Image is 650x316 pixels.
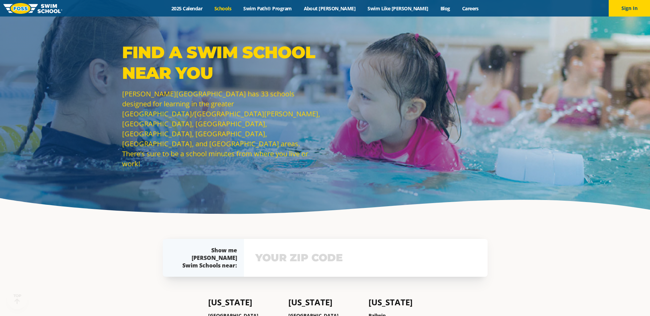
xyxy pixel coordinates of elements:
[208,297,281,307] h4: [US_STATE]
[209,5,237,12] a: Schools
[122,42,322,83] p: Find a Swim School Near You
[254,248,478,268] input: YOUR ZIP CODE
[298,5,362,12] a: About [PERSON_NAME]
[122,89,322,169] p: [PERSON_NAME][GEOGRAPHIC_DATA] has 33 schools designed for learning in the greater [GEOGRAPHIC_DA...
[3,3,62,14] img: FOSS Swim School Logo
[434,5,456,12] a: Blog
[369,297,442,307] h4: [US_STATE]
[177,246,237,269] div: Show me [PERSON_NAME] Swim Schools near:
[456,5,484,12] a: Careers
[288,297,362,307] h4: [US_STATE]
[237,5,298,12] a: Swim Path® Program
[166,5,209,12] a: 2025 Calendar
[13,294,21,304] div: TOP
[362,5,435,12] a: Swim Like [PERSON_NAME]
